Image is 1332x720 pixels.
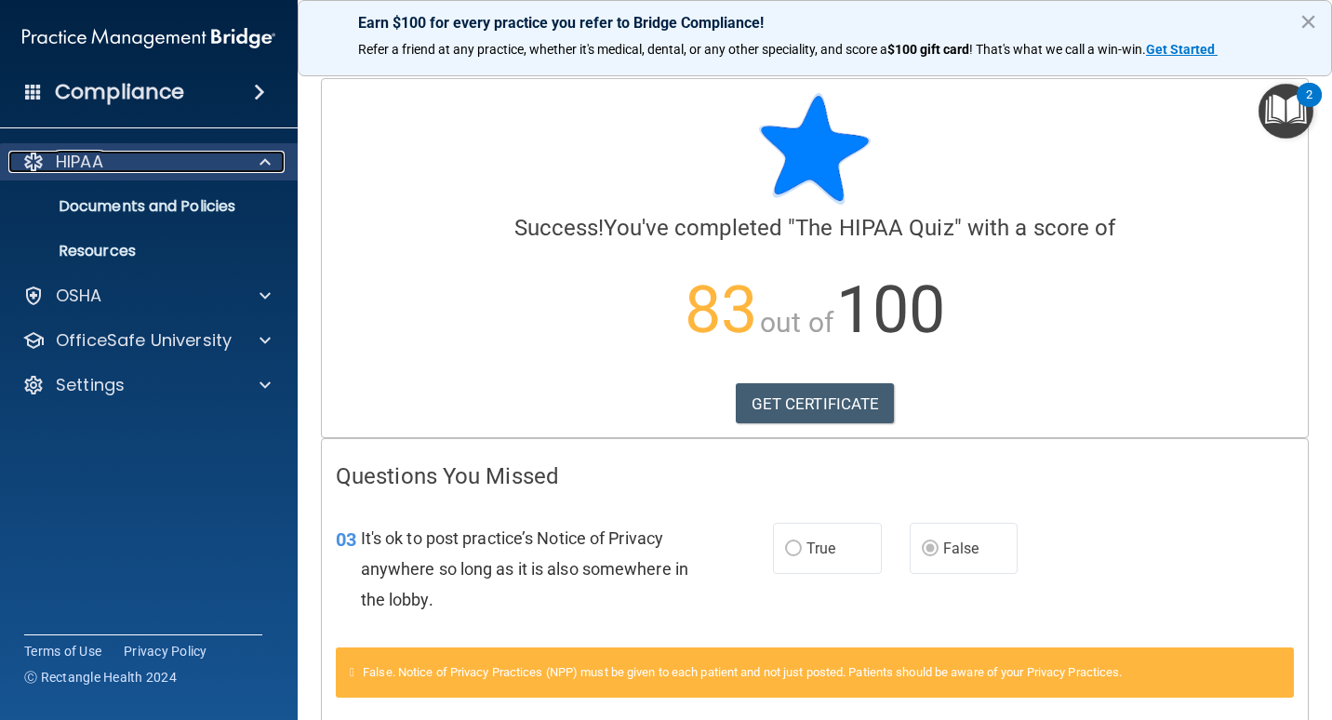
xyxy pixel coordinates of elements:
[12,242,266,260] p: Resources
[22,374,271,396] a: Settings
[24,642,101,660] a: Terms of Use
[55,79,184,105] h4: Compliance
[806,540,835,557] span: True
[22,285,271,307] a: OSHA
[785,542,802,556] input: True
[56,285,102,307] p: OSHA
[124,642,207,660] a: Privacy Policy
[361,528,688,609] span: It's ok to post practice’s Notice of Privacy anywhere so long as it is also somewhere in the lobby.
[887,42,969,57] strong: $100 gift card
[22,20,275,57] img: PMB logo
[336,528,356,551] span: 03
[336,464,1294,488] h4: Questions You Missed
[836,272,945,348] span: 100
[736,383,895,424] a: GET CERTIFICATE
[56,151,103,173] p: HIPAA
[1146,42,1215,57] strong: Get Started
[922,542,939,556] input: False
[760,306,833,339] span: out of
[24,668,177,687] span: Ⓒ Rectangle Health 2024
[514,215,605,241] span: Success!
[1259,84,1313,139] button: Open Resource Center, 2 new notifications
[358,14,1272,32] p: Earn $100 for every practice you refer to Bridge Compliance!
[336,216,1294,240] h4: You've completed " " with a score of
[56,374,125,396] p: Settings
[685,272,757,348] span: 83
[22,151,271,173] a: HIPAA
[363,665,1122,679] span: False. Notice of Privacy Practices (NPP) must be given to each patient and not just posted. Patie...
[12,197,266,216] p: Documents and Policies
[795,215,953,241] span: The HIPAA Quiz
[943,540,979,557] span: False
[759,93,871,205] img: blue-star-rounded.9d042014.png
[358,42,887,57] span: Refer a friend at any practice, whether it's medical, dental, or any other speciality, and score a
[969,42,1146,57] span: ! That's what we call a win-win.
[1299,7,1317,36] button: Close
[22,329,271,352] a: OfficeSafe University
[1146,42,1218,57] a: Get Started
[1306,95,1312,119] div: 2
[56,329,232,352] p: OfficeSafe University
